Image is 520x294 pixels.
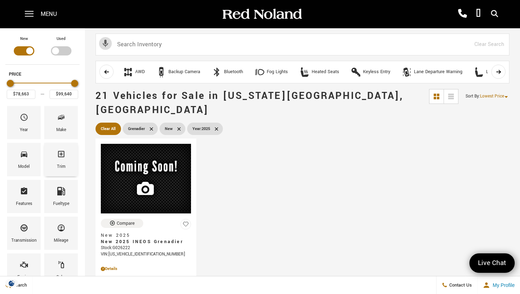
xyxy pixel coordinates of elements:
label: Used [57,35,65,42]
div: Price [7,77,78,99]
button: Compare Vehicle [101,219,143,228]
div: AWD [123,67,133,77]
span: Lowest Price [480,93,504,99]
span: New 2025 INEOS Grenadier [101,239,186,245]
span: Sort By : [466,93,480,99]
button: AWDAWD [119,65,149,80]
div: Leather Seats [486,69,514,75]
svg: Click to toggle on voice search [99,37,112,50]
div: FueltypeFueltype [44,180,78,213]
div: YearYear [7,106,41,139]
div: EngineEngine [7,253,41,287]
div: Mileage [54,237,68,245]
div: Backup Camera [168,69,200,75]
span: Model [20,148,28,163]
span: Make [57,111,65,126]
div: Keyless Entry [351,67,361,77]
div: Lane Departure Warning [401,67,412,77]
span: Fueltype [57,185,65,200]
div: MileageMileage [44,217,78,250]
img: Red Noland Auto Group [221,8,302,20]
span: 2025 [192,124,210,133]
button: Keyless EntryKeyless Entry [347,65,394,80]
button: Heated SeatsHeated Seats [295,65,343,80]
div: Fog Lights [267,69,288,75]
span: Trim [57,148,65,163]
section: Click to Open Cookie Consent Modal [4,280,20,287]
span: Live Chat [474,258,510,268]
span: Color [57,259,65,274]
div: Keyless Entry [363,69,390,75]
span: New [165,124,173,133]
button: scroll right [491,65,505,79]
div: Engine [17,274,30,281]
span: New 2025 [101,232,186,239]
button: Backup CameraBackup Camera [152,65,204,80]
div: Make [56,126,66,134]
button: Fog LightsFog Lights [250,65,292,80]
div: Heated Seats [299,67,310,77]
span: My Profile [490,282,515,288]
button: Lane Departure WarningLane Departure Warning [398,65,466,80]
label: New [20,35,28,42]
div: Color [56,274,66,281]
div: Filter by Vehicle Type [5,35,80,64]
button: Save Vehicle [180,219,191,233]
button: scroll left [99,65,114,79]
span: Engine [20,259,28,274]
div: Fueltype [53,200,69,208]
div: Leather Seats [474,67,484,77]
button: Open user profile menu [478,276,520,294]
span: Mileage [57,222,65,237]
div: Bluetooth [212,67,222,77]
div: Trim [57,163,65,171]
div: Backup Camera [156,67,167,77]
div: VIN: [US_VEHICLE_IDENTIFICATION_NUMBER] [101,251,191,258]
span: Clear All [101,124,116,133]
div: Transmission [11,237,37,245]
div: Compare [117,220,135,227]
div: ModelModel [7,143,41,176]
span: Year : [192,126,202,131]
span: Features [20,185,28,200]
div: Pricing Details - New 2025 INEOS Grenadier With Navigation & 4WD [101,266,191,272]
div: TrimTrim [44,143,78,176]
button: BluetoothBluetooth [208,65,247,80]
div: Fog Lights [254,67,265,77]
a: New 2025New 2025 INEOS Grenadier [101,232,191,245]
div: Heated Seats [312,69,339,75]
div: Stock : G026222 [101,245,191,251]
input: Minimum [7,90,35,99]
div: Maximum Price [71,80,78,87]
span: 21 Vehicles for Sale in [US_STATE][GEOGRAPHIC_DATA], [GEOGRAPHIC_DATA] [96,89,403,117]
span: Year [20,111,28,126]
div: ColorColor [44,253,78,287]
a: Live Chat [469,253,515,273]
div: Model [18,163,30,171]
div: FeaturesFeatures [7,180,41,213]
div: AWD [135,69,145,75]
div: Year [20,126,28,134]
h5: Price [9,71,76,77]
img: 2025 INEOS Grenadier [101,144,191,213]
div: Bluetooth [224,69,243,75]
div: Minimum Price [7,80,14,87]
input: Search Inventory [96,34,509,55]
span: Transmission [20,222,28,237]
button: Leather SeatsLeather Seats [470,65,518,80]
div: Lane Departure Warning [414,69,462,75]
div: TransmissionTransmission [7,217,41,250]
div: Features [16,200,32,208]
span: Grenadier [128,124,145,133]
div: MakeMake [44,106,78,139]
img: Opt-Out Icon [4,280,20,287]
span: Contact Us [447,282,472,288]
input: Maximum [50,90,78,99]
